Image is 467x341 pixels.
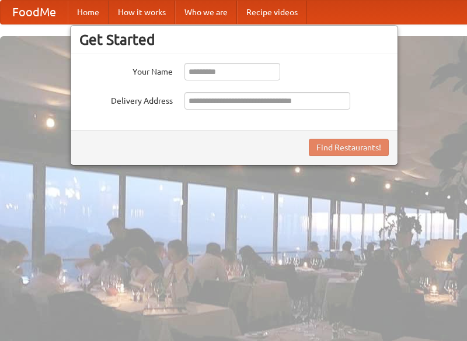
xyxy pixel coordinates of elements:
h3: Get Started [79,31,389,48]
a: Recipe videos [237,1,307,24]
label: Delivery Address [79,92,173,107]
a: Home [68,1,109,24]
label: Your Name [79,63,173,78]
button: Find Restaurants! [309,139,389,156]
a: Who we are [175,1,237,24]
a: FoodMe [1,1,68,24]
a: How it works [109,1,175,24]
